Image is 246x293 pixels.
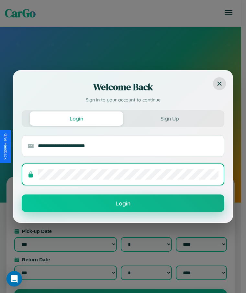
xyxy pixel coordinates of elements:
div: Open Intercom Messenger [6,271,22,287]
h2: Welcome Back [22,80,224,93]
button: Login [30,111,123,126]
p: Sign in to your account to continue [22,97,224,104]
button: Sign Up [123,111,216,126]
button: Login [22,194,224,212]
div: Give Feedback [3,133,8,160]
